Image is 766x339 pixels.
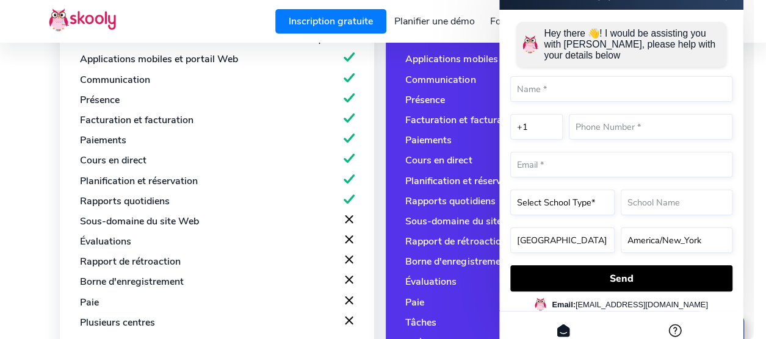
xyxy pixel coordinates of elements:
[386,12,483,31] a: Planifier une démo
[79,235,131,248] div: Évaluations
[79,215,198,228] div: Sous-domaine du site Web
[79,275,183,288] div: Borne d'enregistrement
[79,93,119,107] div: Présence
[79,174,197,188] div: Planification et réservation
[79,296,98,309] div: Paie
[79,194,169,208] div: Rapports quotidiens
[79,52,237,66] div: Applications mobiles et portail Web
[79,255,180,268] div: Rapport de rétroaction
[79,113,193,127] div: Facturation et facturation
[49,8,116,32] img: Skooly
[79,73,150,87] div: Communication
[79,134,126,147] div: Paiements
[275,9,386,34] a: Inscription gratuite
[79,154,146,167] div: Cours en direct
[79,316,154,329] div: Plusieurs centres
